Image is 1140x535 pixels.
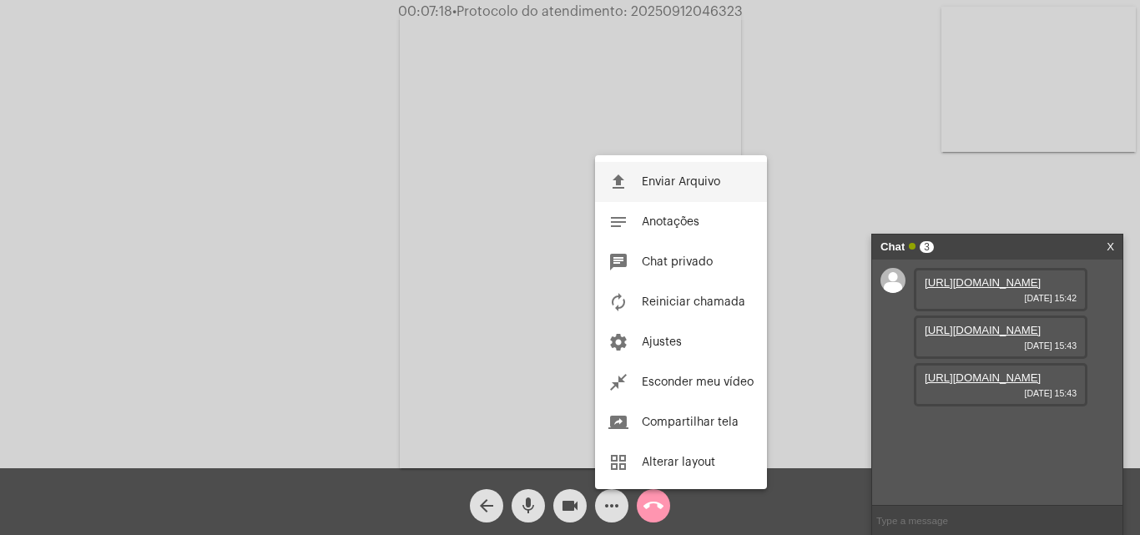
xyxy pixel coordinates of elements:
[642,216,699,228] span: Anotações
[608,412,628,432] mat-icon: screen_share
[642,416,739,428] span: Compartilhar tela
[642,376,754,388] span: Esconder meu vídeo
[642,457,715,468] span: Alterar layout
[642,256,713,268] span: Chat privado
[608,372,628,392] mat-icon: close_fullscreen
[608,252,628,272] mat-icon: chat
[642,296,745,308] span: Reiniciar chamada
[608,452,628,472] mat-icon: grid_view
[608,172,628,192] mat-icon: file_upload
[608,292,628,312] mat-icon: autorenew
[642,336,682,348] span: Ajustes
[608,332,628,352] mat-icon: settings
[608,212,628,232] mat-icon: notes
[642,176,720,188] span: Enviar Arquivo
